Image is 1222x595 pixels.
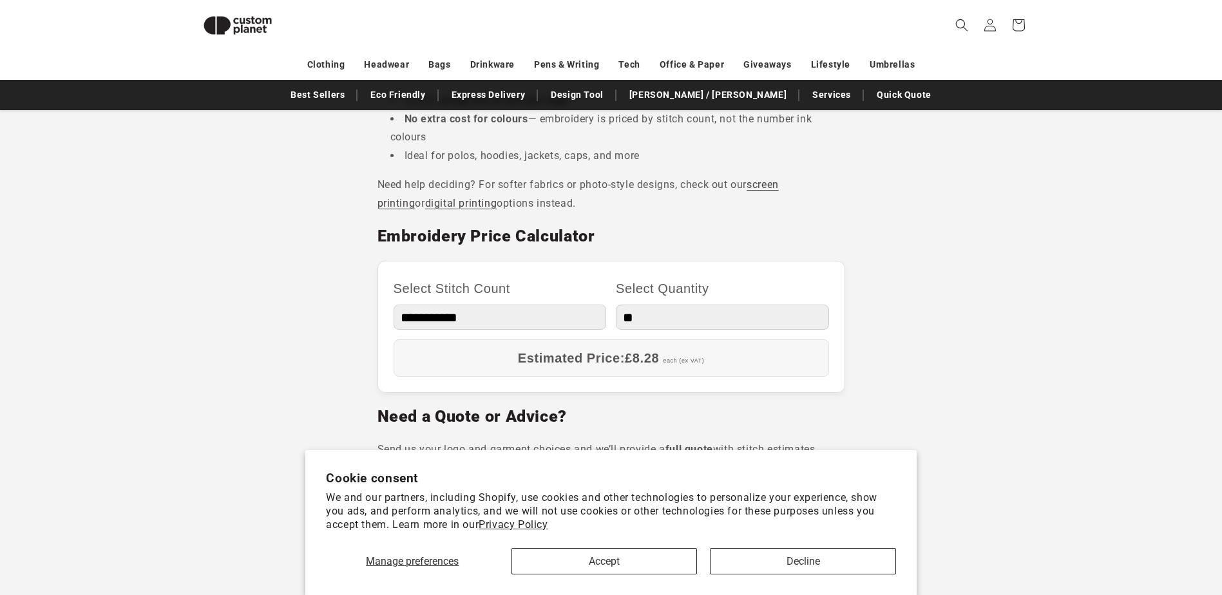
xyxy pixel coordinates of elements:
[544,84,610,106] a: Design Tool
[377,226,845,247] h2: Embroidery Price Calculator
[445,84,532,106] a: Express Delivery
[534,53,599,76] a: Pens & Writing
[390,147,845,165] li: Ideal for polos, hoodies, jackets, caps, and more
[743,53,791,76] a: Giveaways
[405,113,528,125] strong: No extra cost for colours
[394,277,607,300] label: Select Stitch Count
[618,53,640,76] a: Tech
[806,84,857,106] a: Services
[1007,456,1222,595] iframe: Chat Widget
[307,53,345,76] a: Clothing
[665,443,713,455] strong: full quote
[470,53,515,76] a: Drinkware
[284,84,351,106] a: Best Sellers
[511,548,697,574] button: Accept
[364,53,409,76] a: Headwear
[425,197,497,209] a: digital printing
[390,110,845,147] li: — embroidery is priced by stitch count, not the number ink colours
[428,53,450,76] a: Bags
[623,84,793,106] a: [PERSON_NAME] / [PERSON_NAME]
[326,491,896,531] p: We and our partners, including Shopify, use cookies and other technologies to personalize your ex...
[710,548,895,574] button: Decline
[193,5,283,46] img: Custom Planet
[394,339,829,377] div: Estimated Price:
[625,351,659,365] span: £8.28
[811,53,850,76] a: Lifestyle
[870,53,915,76] a: Umbrellas
[660,53,724,76] a: Office & Paper
[616,277,829,300] label: Select Quantity
[364,84,432,106] a: Eco Friendly
[366,555,459,567] span: Manage preferences
[870,84,938,106] a: Quick Quote
[326,548,499,574] button: Manage preferences
[948,11,976,39] summary: Search
[326,471,896,486] h2: Cookie consent
[377,176,845,213] p: Need help deciding? For softer fabrics or photo-style designs, check out our or options instead.
[663,357,704,364] span: each (ex VAT)
[377,440,845,478] p: Send us your logo and garment choices and we’ll provide a with stitch estimates, turnaround times...
[377,406,845,427] h2: Need a Quote or Advice?
[479,518,548,531] a: Privacy Policy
